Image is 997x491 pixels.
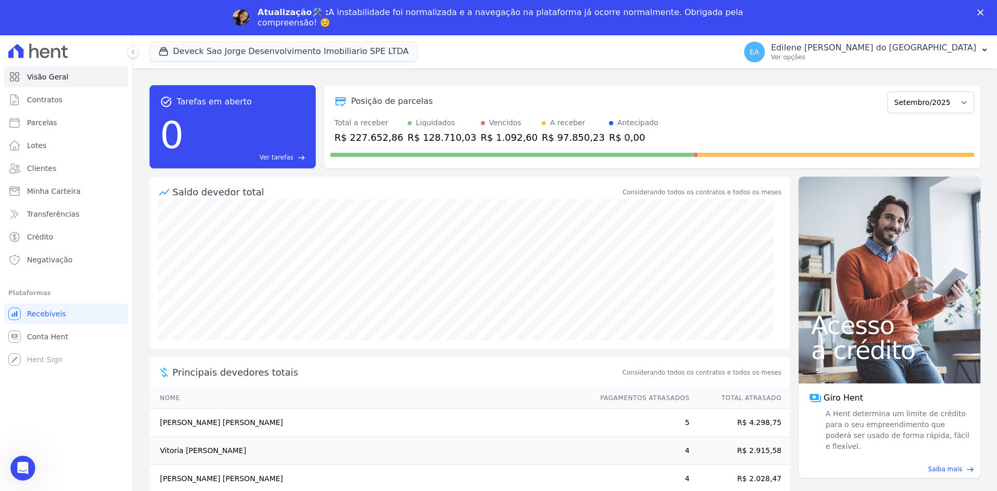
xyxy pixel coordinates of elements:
a: Transferências [4,204,128,224]
span: Negativação [27,255,73,265]
a: Minha Carteira [4,181,128,202]
span: A Hent determina um limite de crédito para o seu empreendimento que poderá ser usado de forma ráp... [824,408,970,452]
span: Minha Carteira [27,186,80,196]
div: 0 [160,108,184,162]
p: Edilene [PERSON_NAME] do [GEOGRAPHIC_DATA] [771,43,976,53]
span: Saiba mais [928,465,962,474]
span: Clientes [27,163,56,174]
div: Plataformas [8,287,124,299]
a: Crédito [4,227,128,247]
span: Ver tarefas [260,153,293,162]
td: [PERSON_NAME] [PERSON_NAME] [150,409,590,437]
div: R$ 0,00 [609,130,658,144]
div: Vencidos [489,117,521,128]
p: Ver opções [771,53,976,61]
th: Total Atrasado [690,388,790,409]
span: east [966,466,974,473]
span: Giro Hent [824,392,863,404]
span: Parcelas [27,117,57,128]
iframe: Intercom live chat [10,456,35,481]
div: A instabilidade foi normalizada e a navegação na plataforma já ocorre normalmente. Obrigada pela ... [258,7,748,28]
div: Fechar [977,9,988,16]
button: Deveck Sao Jorge Desenvolvimento Imobiliario SPE LTDA [150,42,417,61]
a: Contratos [4,89,128,110]
div: R$ 227.652,86 [334,130,403,144]
td: Vitoria [PERSON_NAME] [150,437,590,465]
div: R$ 1.092,60 [481,130,538,144]
a: Parcelas [4,112,128,133]
div: Considerando todos os contratos e todos os meses [623,188,782,197]
span: EA [750,48,759,56]
td: R$ 2.915,58 [690,437,790,465]
a: Recebíveis [4,303,128,324]
span: Visão Geral [27,72,69,82]
span: Transferências [27,209,79,219]
a: Negativação [4,249,128,270]
span: Recebíveis [27,309,66,319]
b: Atualização🛠️ : [258,7,329,17]
img: Profile image for Adriane [233,9,249,26]
td: R$ 4.298,75 [690,409,790,437]
span: a crédito [811,338,968,363]
a: Ver tarefas east [188,153,305,162]
a: Conta Hent [4,326,128,347]
div: R$ 128.710,03 [408,130,477,144]
span: Acesso [811,313,968,338]
th: Nome [150,388,590,409]
span: east [298,154,305,162]
span: task_alt [160,96,172,108]
td: 4 [590,437,690,465]
div: Liquidados [416,117,455,128]
button: EA Edilene [PERSON_NAME] do [GEOGRAPHIC_DATA] Ver opções [736,37,997,67]
span: Crédito [27,232,53,242]
a: Lotes [4,135,128,156]
div: A receber [550,117,585,128]
span: Considerando todos os contratos e todos os meses [623,368,782,377]
div: R$ 97.850,23 [542,130,604,144]
a: Clientes [4,158,128,179]
span: Lotes [27,140,47,151]
span: Contratos [27,95,62,105]
a: Saiba mais east [805,465,974,474]
div: Total a receber [334,117,403,128]
div: Saldo devedor total [172,185,621,199]
a: Visão Geral [4,67,128,87]
th: Pagamentos Atrasados [590,388,690,409]
span: Conta Hent [27,331,68,342]
span: Principais devedores totais [172,365,621,379]
div: Antecipado [617,117,658,128]
span: Tarefas em aberto [177,96,252,108]
td: 5 [590,409,690,437]
div: Posição de parcelas [351,95,433,108]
